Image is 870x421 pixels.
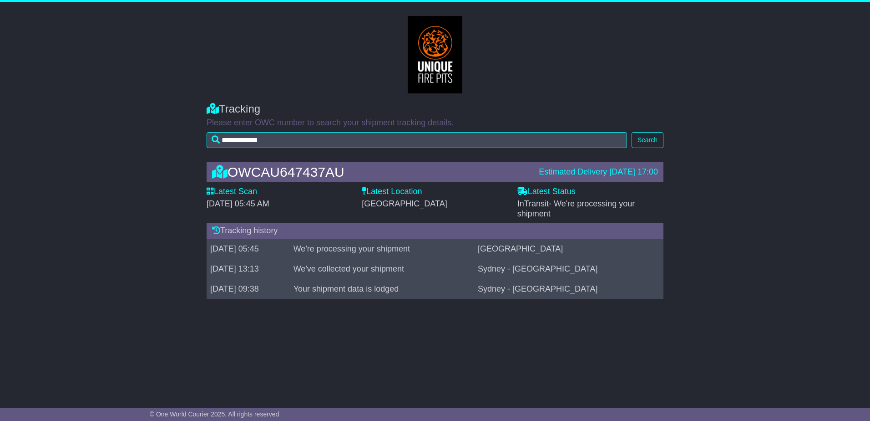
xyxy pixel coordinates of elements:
[362,187,422,197] label: Latest Location
[207,164,534,180] div: OWCAU647437AU
[474,239,663,259] td: [GEOGRAPHIC_DATA]
[207,239,290,259] td: [DATE] 05:45
[517,199,635,218] span: - We're processing your shipment
[517,199,635,218] span: InTransit
[474,259,663,279] td: Sydney - [GEOGRAPHIC_DATA]
[207,223,663,239] div: Tracking history
[362,199,447,208] span: [GEOGRAPHIC_DATA]
[290,279,474,299] td: Your shipment data is lodged
[207,199,269,208] span: [DATE] 05:45 AM
[207,187,257,197] label: Latest Scan
[517,187,576,197] label: Latest Status
[632,132,663,148] button: Search
[207,259,290,279] td: [DATE] 13:13
[408,16,462,93] img: GetCustomerLogo
[207,279,290,299] td: [DATE] 09:38
[290,239,474,259] td: We're processing your shipment
[207,103,663,116] div: Tracking
[150,411,281,418] span: © One World Courier 2025. All rights reserved.
[207,118,663,128] p: Please enter OWC number to search your shipment tracking details.
[290,259,474,279] td: We've collected your shipment
[539,167,658,177] div: Estimated Delivery [DATE] 17:00
[474,279,663,299] td: Sydney - [GEOGRAPHIC_DATA]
